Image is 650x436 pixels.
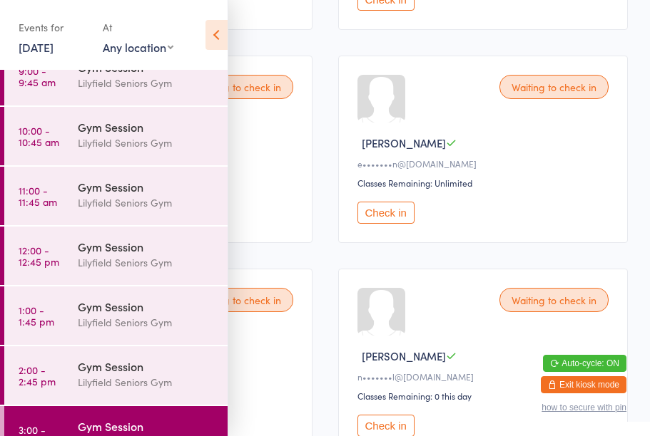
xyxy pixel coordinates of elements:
div: Waiting to check in [184,288,293,312]
a: [DATE] [19,39,54,55]
a: 11:00 -11:45 amGym SessionLilyfield Seniors Gym [4,167,228,225]
a: 2:00 -2:45 pmGym SessionLilyfield Seniors Gym [4,346,228,405]
div: Gym Session [78,299,215,314]
div: Classes Remaining: Unlimited [357,177,614,189]
span: [PERSON_NAME] [362,348,446,363]
time: 2:00 - 2:45 pm [19,364,56,387]
div: Events for [19,16,88,39]
button: Auto-cycle: ON [543,355,626,372]
button: how to secure with pin [542,403,626,412]
div: Gym Session [78,119,215,135]
div: Lilyfield Seniors Gym [78,314,215,331]
time: 11:00 - 11:45 am [19,185,57,207]
time: 12:00 - 12:45 pm [19,244,59,267]
button: Check in [357,202,415,224]
a: 9:00 -9:45 amGym SessionLilyfield Seniors Gym [4,47,228,105]
time: 1:00 - 1:45 pm [19,304,54,327]
div: e•••••••n@[DOMAIN_NAME] [357,157,614,170]
div: Waiting to check in [499,288,609,312]
div: Lilyfield Seniors Gym [78,374,215,390]
div: Gym Session [78,418,215,434]
button: Exit kiosk mode [541,376,626,393]
div: Lilyfield Seniors Gym [78,135,215,151]
span: [PERSON_NAME] [362,135,446,150]
div: At [103,16,173,39]
div: Any location [103,39,173,55]
div: n•••••••l@[DOMAIN_NAME] [357,370,614,383]
div: Waiting to check in [499,75,609,99]
div: Lilyfield Seniors Gym [78,254,215,271]
div: Lilyfield Seniors Gym [78,75,215,91]
div: Gym Session [78,358,215,374]
div: Waiting to check in [184,75,293,99]
time: 9:00 - 9:45 am [19,65,56,88]
div: Gym Session [78,179,215,194]
div: Lilyfield Seniors Gym [78,194,215,211]
div: Gym Session [78,239,215,254]
a: 10:00 -10:45 amGym SessionLilyfield Seniors Gym [4,107,228,165]
time: 10:00 - 10:45 am [19,125,59,147]
a: 12:00 -12:45 pmGym SessionLilyfield Seniors Gym [4,227,228,285]
div: Classes Remaining: 0 this day [357,390,614,402]
a: 1:00 -1:45 pmGym SessionLilyfield Seniors Gym [4,286,228,345]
